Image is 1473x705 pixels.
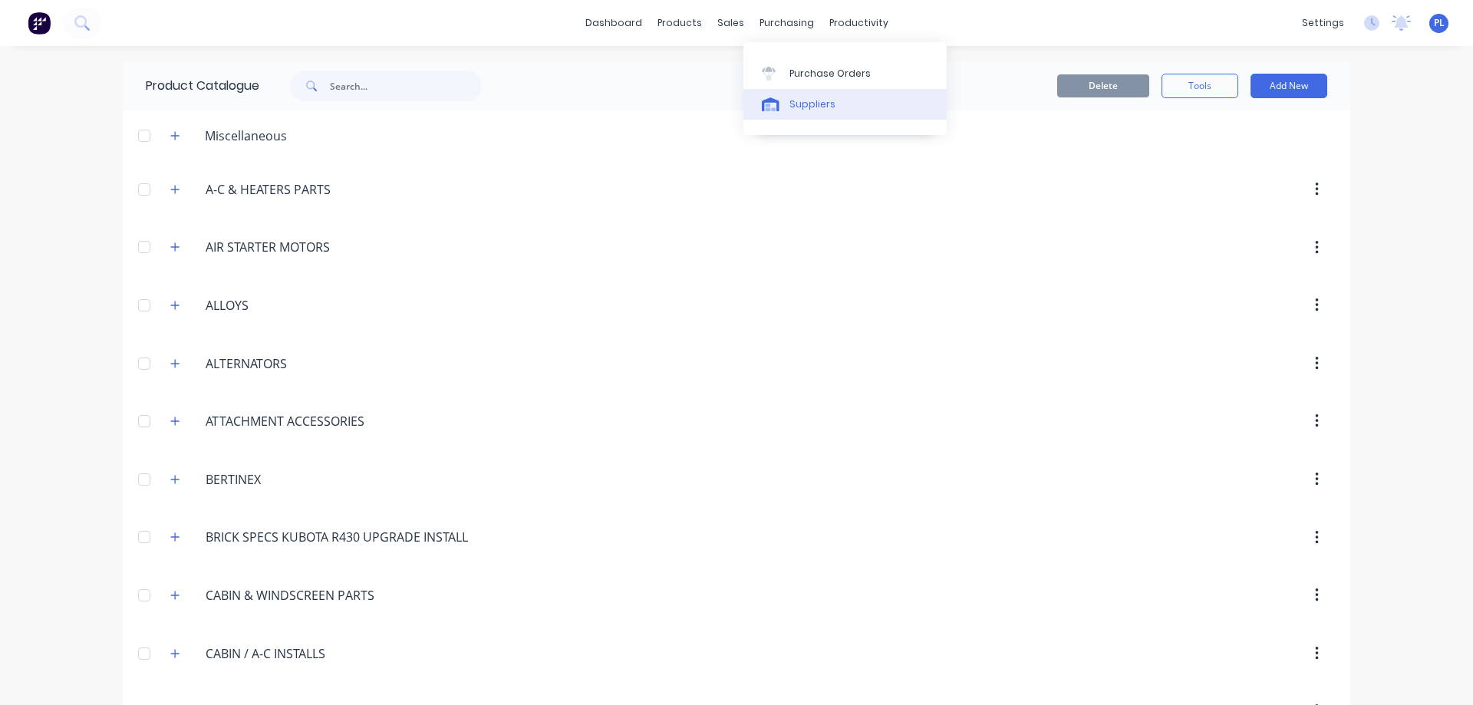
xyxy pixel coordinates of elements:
[822,12,896,35] div: productivity
[578,12,650,35] a: dashboard
[1294,12,1352,35] div: settings
[789,67,871,81] div: Purchase Orders
[206,528,471,546] input: Enter category name
[28,12,51,35] img: Factory
[1057,74,1149,97] button: Delete
[123,61,259,110] div: Product Catalogue
[752,12,822,35] div: purchasing
[1251,74,1327,98] button: Add New
[789,97,835,111] div: Suppliers
[206,180,387,199] input: Enter category name
[330,71,482,101] input: Search...
[206,412,387,430] input: Enter category name
[743,89,947,120] a: Suppliers
[193,127,299,145] div: Miscellaneous
[1434,16,1445,30] span: PL
[650,12,710,35] div: products
[743,58,947,88] a: Purchase Orders
[206,354,387,373] input: Enter category name
[206,644,387,663] input: Enter category name
[206,238,387,256] input: Enter category name
[1162,74,1238,98] button: Tools
[206,296,387,315] input: Enter category name
[710,12,752,35] div: sales
[206,586,387,605] input: Enter category name
[206,470,387,489] input: Enter category name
